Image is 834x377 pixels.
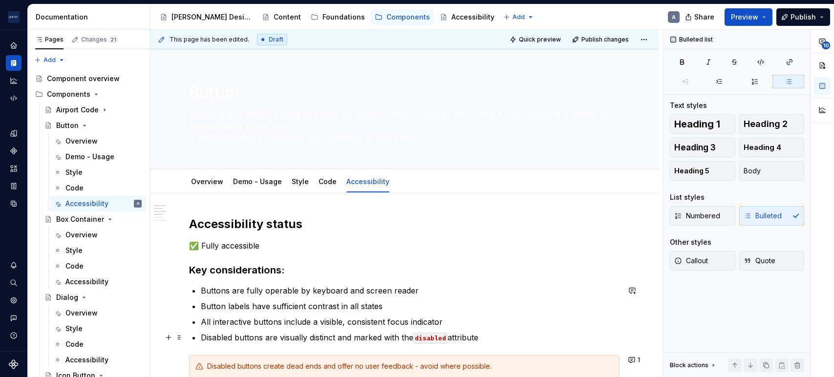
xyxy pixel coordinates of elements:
button: Share [680,8,721,26]
span: Preview [731,12,758,22]
div: Code [65,261,84,271]
div: Block actions [670,361,708,369]
div: Style [65,324,83,334]
div: Accessibility [65,355,108,365]
button: Numbered [670,206,735,226]
span: Heading 1 [674,119,720,129]
div: Contact support [6,310,21,326]
div: Accessibility [451,12,494,22]
a: Dialog [41,290,146,305]
div: Style [65,168,83,177]
div: Foundations [322,12,365,22]
span: 21 [109,36,118,43]
img: f0306bc8-3074-41fb-b11c-7d2e8671d5eb.png [8,11,20,23]
span: 10 [822,42,830,49]
span: 1 [638,356,640,364]
div: Components [31,86,146,102]
div: Block actions [670,358,717,372]
div: Airport Code [56,105,99,115]
div: A [672,13,676,21]
div: Code [65,183,84,193]
button: Quick preview [507,33,565,46]
button: Notifications [6,257,21,273]
div: Text styles [670,101,707,110]
a: Code [50,258,146,274]
a: Overview [50,227,146,243]
a: Overview [50,133,146,149]
span: Share [694,12,714,22]
button: Search ⌘K [6,275,21,291]
div: Assets [6,161,21,176]
div: Overview [65,308,98,318]
span: Heading 3 [674,143,716,152]
div: Dialog [56,293,78,302]
button: Heading 4 [739,138,805,157]
button: Heading 5 [670,161,735,181]
p: All interactive buttons include a visible, consistent focus indicator [201,316,620,328]
a: AccessibilityA [50,196,146,211]
button: Heading 3 [670,138,735,157]
div: Overview [65,230,98,240]
div: Components [47,89,90,99]
div: Demo - Usage [229,171,286,191]
a: Box Container [41,211,146,227]
a: Design tokens [6,126,21,141]
textarea: Button is a UI element used to trigger an action or event, such as submitting a form, opening a d... [187,106,618,145]
div: Content [274,12,301,22]
button: Heading 1 [670,114,735,134]
a: Airport Code [41,102,146,118]
strong: Key considerations: [189,264,284,276]
p: Buttons are fully operable by keyboard and screen reader [201,285,620,296]
div: List styles [670,192,705,202]
div: Accessibility [65,199,108,209]
span: Add [513,13,525,21]
button: Publish changes [569,33,633,46]
button: 1 [625,353,644,367]
div: Box Container [56,214,104,224]
div: Components [386,12,430,22]
a: Content [258,9,305,25]
a: Overview [50,305,146,321]
a: Component overview [31,71,146,86]
span: Publish [791,12,816,22]
button: Publish [776,8,830,26]
a: Demo - Usage [233,177,282,186]
a: Settings [6,293,21,308]
p: Disabled buttons are visually distinct and marked with the attribute [201,332,620,343]
a: Documentation [6,55,21,71]
a: Storybook stories [6,178,21,194]
span: Publish changes [581,36,629,43]
span: Quote [744,256,775,266]
a: Data sources [6,196,21,211]
a: Components [371,9,434,25]
button: Callout [670,251,735,271]
a: Components [6,143,21,159]
strong: Accessibility status [189,217,302,231]
div: Button [56,121,79,130]
a: Button [41,118,146,133]
div: Code [65,339,84,349]
div: Style [288,171,313,191]
div: Pages [35,36,64,43]
a: Code [50,180,146,196]
button: Add [500,10,537,24]
div: Documentation [36,12,146,22]
p: Button labels have sufficient contrast in all states [201,300,620,312]
a: Supernova Logo [9,359,19,369]
div: Accessibility [65,277,108,287]
span: Heading 2 [744,119,788,129]
span: Numbered [674,211,720,221]
a: Style [50,165,146,180]
div: Other styles [670,237,711,247]
a: Code automation [6,90,21,106]
a: Demo - Usage [50,149,146,165]
span: Callout [674,256,708,266]
div: Home [6,38,21,53]
span: Body [744,166,761,176]
div: Component overview [47,74,120,84]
